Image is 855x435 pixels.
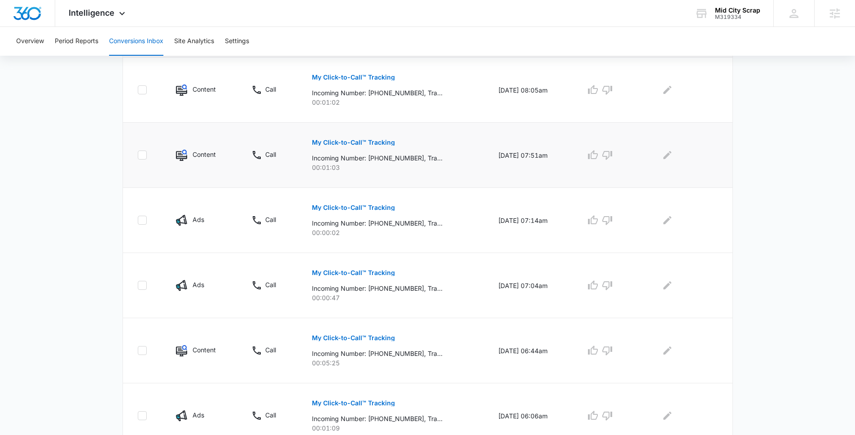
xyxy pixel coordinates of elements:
[265,150,276,159] p: Call
[660,343,675,358] button: Edit Comments
[265,410,276,420] p: Call
[487,123,575,188] td: [DATE] 07:51am
[193,150,216,159] p: Content
[312,204,395,211] p: My Click-to-Call™ Tracking
[55,27,98,56] button: Period Reports
[715,14,760,20] div: account id
[312,262,395,284] button: My Click-to-Call™ Tracking
[265,215,276,224] p: Call
[312,270,395,276] p: My Click-to-Call™ Tracking
[312,414,443,423] p: Incoming Number: [PHONE_NUMBER], Tracking Number: [PHONE_NUMBER], Ring To: [PHONE_NUMBER], Caller...
[715,7,760,14] div: account name
[109,27,163,56] button: Conversions Inbox
[312,335,395,341] p: My Click-to-Call™ Tracking
[312,98,477,107] p: 00:01:02
[312,153,443,163] p: Incoming Number: [PHONE_NUMBER], Tracking Number: [PHONE_NUMBER], Ring To: [PHONE_NUMBER], Caller...
[193,410,204,420] p: Ads
[69,8,114,18] span: Intelligence
[312,218,443,228] p: Incoming Number: [PHONE_NUMBER], Tracking Number: [PHONE_NUMBER], Ring To: [PHONE_NUMBER], Caller...
[265,345,276,355] p: Call
[312,293,477,302] p: 00:00:47
[265,280,276,289] p: Call
[487,58,575,123] td: [DATE] 08:05am
[487,188,575,253] td: [DATE] 07:14am
[312,139,395,146] p: My Click-to-Call™ Tracking
[16,27,44,56] button: Overview
[487,253,575,318] td: [DATE] 07:04am
[225,27,249,56] button: Settings
[312,400,395,406] p: My Click-to-Call™ Tracking
[660,83,675,97] button: Edit Comments
[193,280,204,289] p: Ads
[312,163,477,172] p: 00:01:03
[312,132,395,153] button: My Click-to-Call™ Tracking
[193,345,216,355] p: Content
[174,27,214,56] button: Site Analytics
[660,213,675,227] button: Edit Comments
[193,84,216,94] p: Content
[193,215,204,224] p: Ads
[312,197,395,218] button: My Click-to-Call™ Tracking
[312,88,443,98] p: Incoming Number: [PHONE_NUMBER], Tracking Number: [PHONE_NUMBER], Ring To: [PHONE_NUMBER], Caller...
[312,327,395,349] button: My Click-to-Call™ Tracking
[312,228,477,237] p: 00:00:02
[660,408,675,423] button: Edit Comments
[265,84,276,94] p: Call
[312,67,395,88] button: My Click-to-Call™ Tracking
[312,284,443,293] p: Incoming Number: [PHONE_NUMBER], Tracking Number: [PHONE_NUMBER], Ring To: [PHONE_NUMBER], Caller...
[312,358,477,368] p: 00:05:25
[487,318,575,383] td: [DATE] 06:44am
[312,423,477,433] p: 00:01:09
[660,148,675,162] button: Edit Comments
[660,278,675,293] button: Edit Comments
[312,349,443,358] p: Incoming Number: [PHONE_NUMBER], Tracking Number: [PHONE_NUMBER], Ring To: [PHONE_NUMBER], Caller...
[312,74,395,80] p: My Click-to-Call™ Tracking
[312,392,395,414] button: My Click-to-Call™ Tracking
